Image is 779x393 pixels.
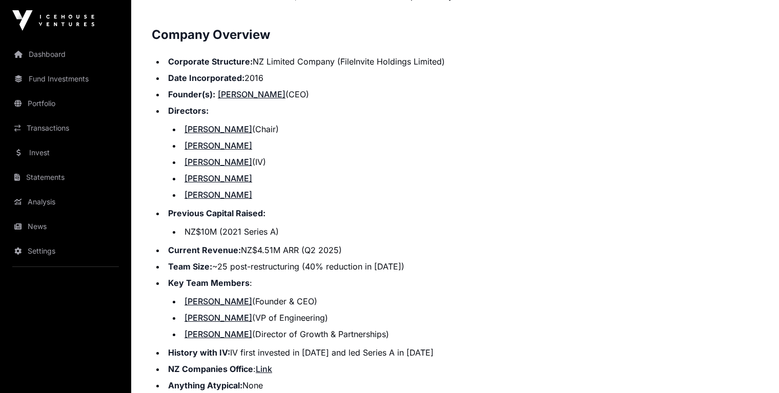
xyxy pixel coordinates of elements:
a: [PERSON_NAME] [184,190,252,200]
li: (Chair) [181,123,758,135]
a: Fund Investments [8,68,123,90]
img: Icehouse Ventures Logo [12,10,94,31]
strong: Team Size: [168,261,212,272]
a: [PERSON_NAME] [184,313,252,323]
li: None [165,379,758,391]
li: (IV) [181,156,758,168]
strong: Key Team Members [168,278,250,288]
strong: Corporate Structure: [168,56,253,67]
a: [PERSON_NAME] [184,157,252,167]
a: Statements [8,166,123,189]
a: Settings [8,240,123,262]
a: [PERSON_NAME] [184,124,252,134]
li: (VP of Engineering) [181,312,758,324]
a: [PERSON_NAME] [184,173,252,183]
a: Transactions [8,117,123,139]
li: NZ$4.51M ARR (Q2 2025) [165,244,758,256]
a: [PERSON_NAME] [184,140,252,151]
li: 2016 [165,72,758,84]
strong: Founder(s): [168,89,215,99]
strong: Anything Atypical: [168,380,242,390]
strong: Previous Capital Raised: [168,208,265,218]
a: News [8,215,123,238]
li: ~25 post-restructuring (40% reduction in [DATE]) [165,260,758,273]
a: Link [256,364,272,374]
a: [PERSON_NAME] [184,296,252,306]
li: (CEO) [165,88,758,100]
a: [PERSON_NAME] [218,89,285,99]
a: Dashboard [8,43,123,66]
li: (Founder & CEO) [181,295,758,307]
strong: NZ Companies Office [168,364,253,374]
strong: Current Revenue: [168,245,241,255]
strong: Directors: [168,106,209,116]
strong: Date Incorporated: [168,73,244,83]
li: NZ Limited Company (FileInvite Holdings Limited) [165,55,758,68]
li: : [165,363,758,375]
li: IV first invested in [DATE] and led Series A in [DATE] [165,346,758,359]
a: Invest [8,141,123,164]
li: (Director of Growth & Partnerships) [181,328,758,340]
a: [PERSON_NAME] [184,329,252,339]
li: : [165,277,758,340]
strong: History with IV: [168,347,230,358]
a: Analysis [8,191,123,213]
a: Portfolio [8,92,123,115]
iframe: Chat Widget [728,344,779,393]
li: NZ$10M (2021 Series A) [181,225,758,238]
h2: Company Overview [152,27,758,43]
